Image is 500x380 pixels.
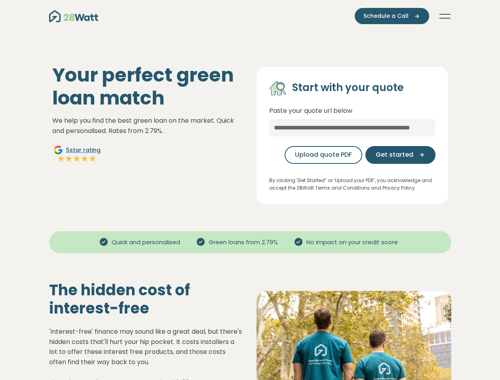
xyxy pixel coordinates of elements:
a: Google5star ratingFull starFull starFull starFull starFull star [52,145,102,164]
img: Full star [57,155,65,163]
span: Get started [376,150,413,160]
img: Full star [73,155,81,163]
h1: Your perfect green loan match [52,64,244,109]
span: No impact on your credit score [303,238,401,247]
p: By clicking 'Get Started” or ‘Upload your PDF’, you acknowledge and accept the 28Watt Terms and C... [269,177,435,192]
h2: The hidden cost of interest-free [49,281,244,317]
button: Get started [365,146,435,164]
button: Toggle navigation [439,12,451,20]
img: Full star [81,155,89,163]
p: Paste your quote url below [269,106,435,116]
img: Full star [89,155,97,163]
span: Green loans from 2.79% [205,238,281,247]
h4: Start with your quote [292,81,404,95]
button: Schedule a Call [355,8,429,24]
span: Schedule a Call [363,12,409,20]
span: Upload quote PDF [295,150,352,160]
img: Google [53,145,63,155]
img: 28Watt [49,10,98,22]
p: We help you find the best green loan on the market. Quick and personalised. Rates from 2.79%. [52,116,244,136]
button: Upload quote PDF [285,146,362,164]
span: Quick and personalised [108,238,183,247]
span: 5 star rating [66,146,101,154]
nav: Main navigation [49,8,451,24]
img: Full star [65,155,73,163]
